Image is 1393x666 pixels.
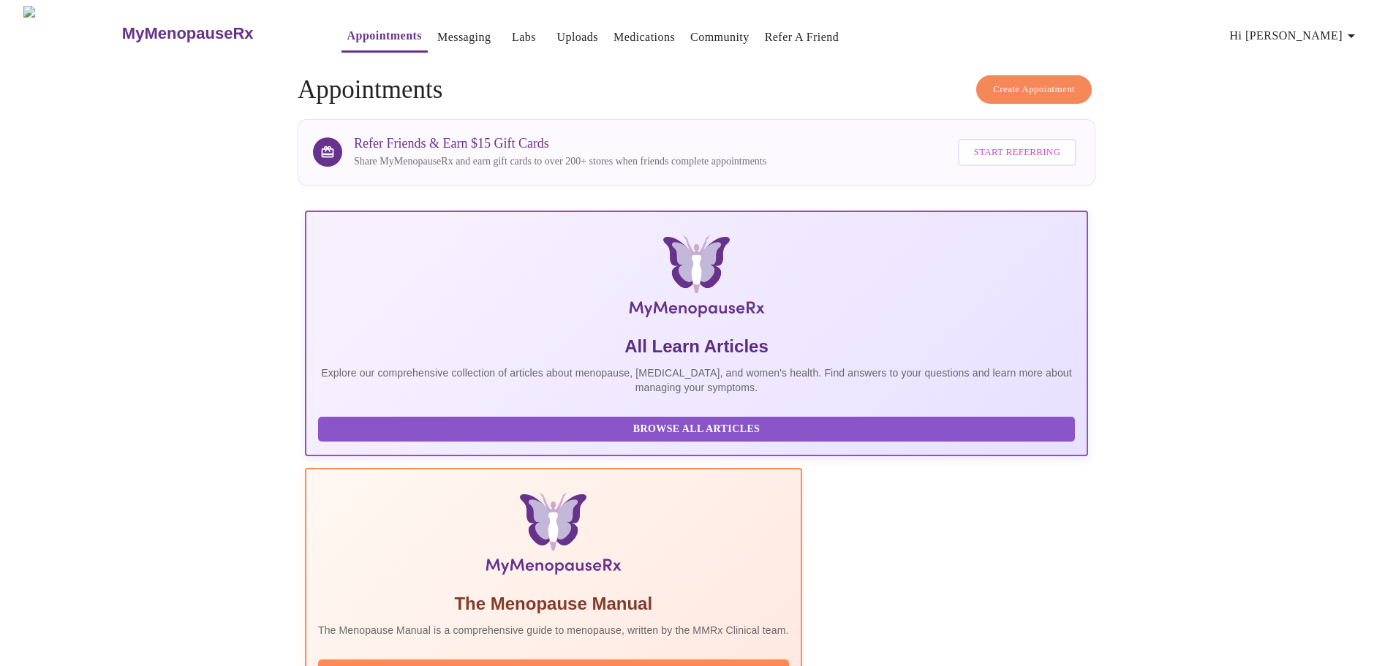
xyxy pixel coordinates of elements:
img: Menopause Manual [393,493,714,580]
span: Create Appointment [993,81,1075,98]
button: Hi [PERSON_NAME] [1224,21,1366,50]
a: Uploads [556,27,598,48]
a: Start Referring [954,132,1080,173]
button: Uploads [551,23,604,52]
button: Browse All Articles [318,417,1075,442]
button: Messaging [431,23,497,52]
h3: Refer Friends & Earn $15 Gift Cards [354,136,766,151]
button: Medications [608,23,681,52]
button: Labs [500,23,547,52]
a: Browse All Articles [318,422,1079,434]
p: Share MyMenopauseRx and earn gift cards to over 200+ stores when friends complete appointments [354,154,766,169]
a: Appointments [347,26,422,46]
h3: MyMenopauseRx [122,24,254,43]
span: Start Referring [974,144,1060,161]
h5: The Menopause Manual [318,592,789,616]
a: Refer a Friend [765,27,839,48]
img: MyMenopauseRx Logo [436,235,957,323]
button: Start Referring [958,139,1076,166]
span: Hi [PERSON_NAME] [1230,26,1360,46]
h4: Appointments [298,75,1095,105]
span: Browse All Articles [333,420,1060,439]
a: Messaging [437,27,491,48]
p: Explore our comprehensive collection of articles about menopause, [MEDICAL_DATA], and women's hea... [318,366,1075,395]
a: Labs [512,27,536,48]
img: MyMenopauseRx Logo [23,6,120,61]
a: Community [690,27,750,48]
button: Refer a Friend [759,23,845,52]
a: MyMenopauseRx [120,8,312,59]
h5: All Learn Articles [318,335,1075,358]
button: Create Appointment [976,75,1092,104]
p: The Menopause Manual is a comprehensive guide to menopause, written by the MMRx Clinical team. [318,623,789,637]
a: Medications [614,27,675,48]
button: Community [684,23,755,52]
button: Appointments [341,21,428,53]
